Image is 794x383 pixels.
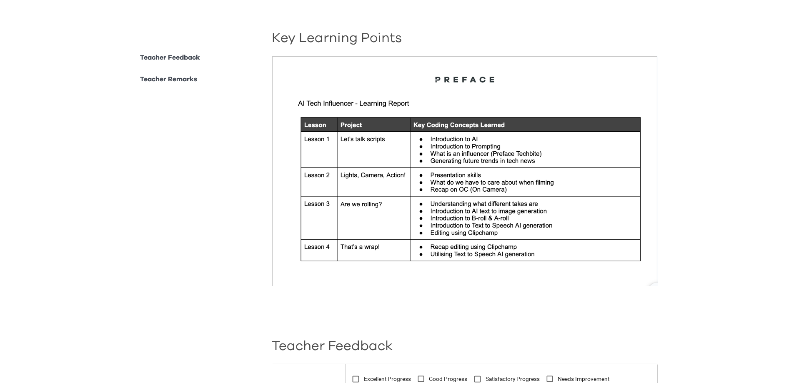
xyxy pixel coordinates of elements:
h2: Teacher Feedback [272,342,658,350]
h2: Key Learning Points [272,34,658,43]
p: Teacher Remarks [140,74,197,84]
p: Teacher Feedback [140,53,200,63]
img: bb7asejnfwdgd7tuk1zu.png [272,56,658,286]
